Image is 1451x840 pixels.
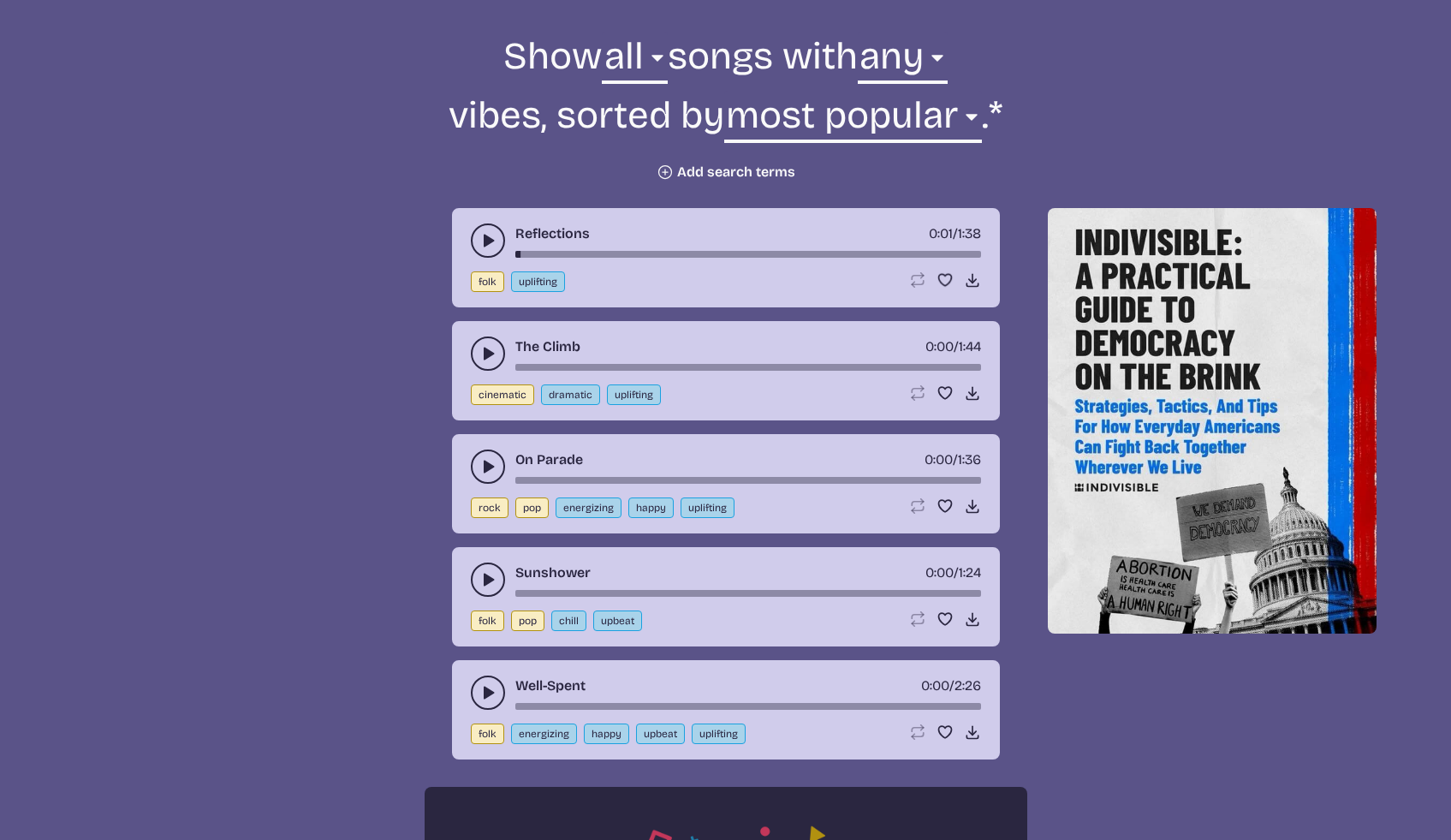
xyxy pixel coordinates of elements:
[925,563,981,583] div: /
[515,337,580,357] a: The Climb
[471,563,505,597] button: play-pause toggle
[929,225,953,241] span: timer
[511,724,577,744] button: energizing
[541,384,600,405] button: dramatic
[511,271,565,292] button: uplifting
[471,271,504,292] button: folk
[471,223,505,258] button: play-pause toggle
[607,384,661,405] button: uplifting
[515,563,591,583] a: Sunshower
[471,337,505,371] button: play-pause toggle
[909,497,926,515] button: Loop
[925,337,981,357] div: /
[925,338,954,354] span: timer
[471,724,504,744] button: folk
[636,724,685,744] button: upbeat
[909,611,926,628] button: Loop
[515,676,586,696] a: Well-Spent
[515,450,583,470] a: On Parade
[954,677,981,694] span: 2:26
[584,724,629,744] button: happy
[515,251,981,258] div: song-time-bar
[909,271,926,289] button: Loop
[909,724,926,741] button: Loop
[515,223,590,244] a: Reflections
[925,451,953,468] span: timer
[471,611,504,631] button: folk
[929,223,981,244] div: /
[692,724,746,744] button: uplifting
[511,611,544,631] button: pop
[958,225,981,241] span: 1:38
[937,271,954,289] button: Favorite
[515,590,981,597] div: song-time-bar
[515,364,981,371] div: song-time-bar
[959,564,981,581] span: 1:24
[858,32,948,91] select: vibe
[921,677,949,694] span: timer
[593,611,642,631] button: upbeat
[921,676,981,696] div: /
[471,384,534,405] button: cinematic
[260,32,1192,181] form: Show songs with vibes, sorted by .
[556,497,621,518] button: energizing
[515,497,549,518] button: pop
[937,384,954,402] button: Favorite
[724,91,982,150] select: sorting
[925,450,981,470] div: /
[937,497,954,515] button: Favorite
[959,338,981,354] span: 1:44
[1048,208,1377,634] img: Help save our democracy!
[937,724,954,741] button: Favorite
[551,611,586,631] button: chill
[471,676,505,710] button: play-pause toggle
[958,451,981,468] span: 1:36
[909,384,926,402] button: Loop
[602,32,667,91] select: genre
[471,497,508,518] button: rock
[937,611,954,628] button: Favorite
[681,497,734,518] button: uplifting
[628,497,674,518] button: happy
[515,477,981,484] div: song-time-bar
[925,564,954,581] span: timer
[515,703,981,710] div: song-time-bar
[471,450,505,484] button: play-pause toggle
[657,164,795,181] button: Add search terms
